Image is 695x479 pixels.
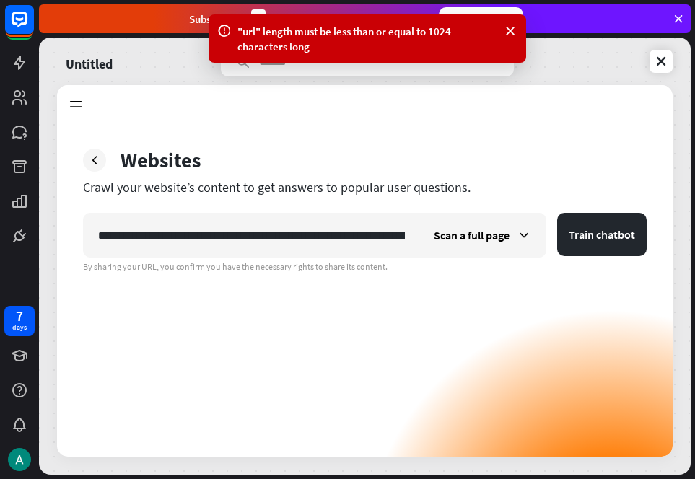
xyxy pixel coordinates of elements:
[251,9,266,29] div: 3
[121,147,201,173] div: Websites
[4,306,35,336] a: 7 days
[12,322,27,333] div: days
[237,24,497,54] div: "url" length must be less than or equal to 1024 characters long
[12,6,55,49] button: Open LiveChat chat widget
[66,46,113,76] a: Untitled
[557,213,647,256] button: Train chatbot
[83,261,647,273] div: By sharing your URL, you confirm you have the necessary rights to share its content.
[439,7,523,30] div: Subscribe now
[16,309,23,322] div: 7
[83,179,647,195] div: Crawl your website’s content to get answers to popular user questions.
[434,228,510,242] span: Scan a full page
[189,9,427,29] div: Subscribe in days to get your first month for $1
